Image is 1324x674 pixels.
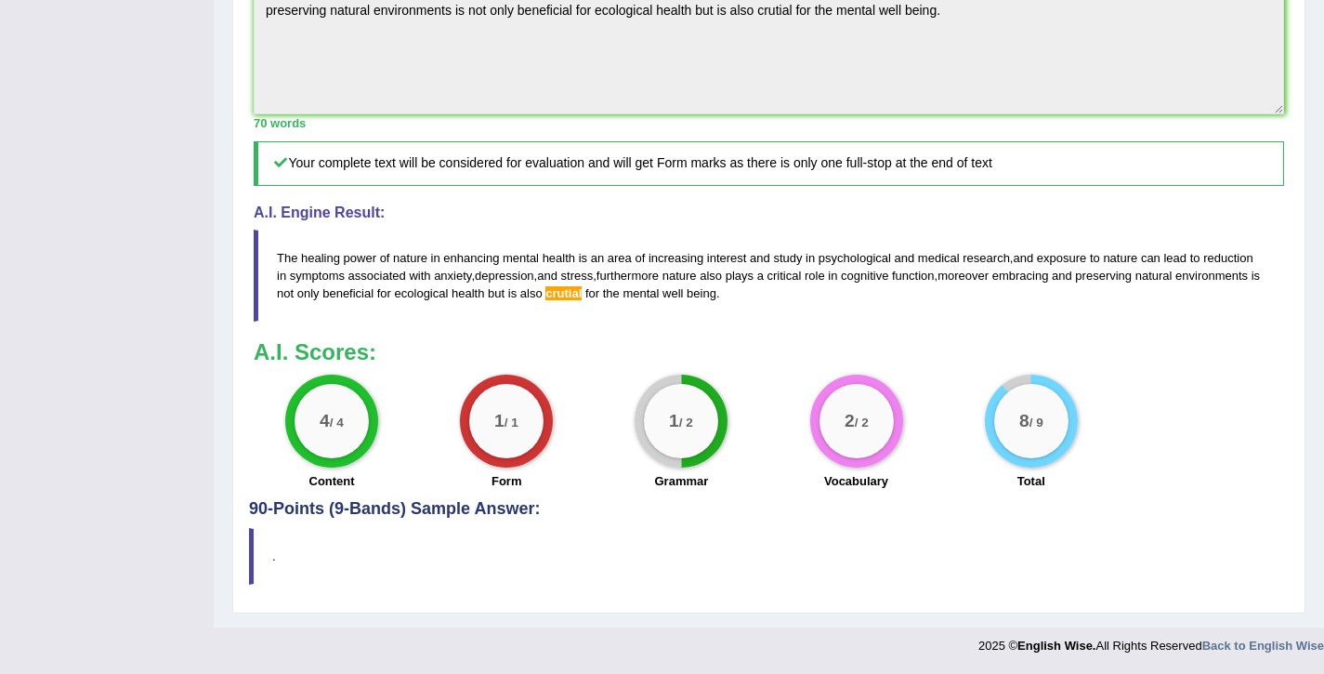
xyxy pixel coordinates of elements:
span: nature [1103,251,1137,265]
span: Possible spelling mistake found. (did you mean: crucial) [545,286,582,300]
span: embracing [992,269,1049,283]
span: in [806,251,815,265]
span: medical [918,251,960,265]
span: being [687,286,716,300]
span: can [1141,251,1160,265]
span: function [892,269,935,283]
span: in [828,269,837,283]
span: also [520,286,543,300]
span: nature [393,251,427,265]
span: of [635,251,645,265]
span: to [1190,251,1200,265]
span: beneficial [322,286,374,300]
span: healing [301,251,340,265]
span: and [1013,251,1033,265]
span: natural [1135,269,1173,283]
span: symptoms [290,269,345,283]
span: stress [561,269,594,283]
span: and [537,269,557,283]
span: health [543,251,575,265]
span: nature [662,269,697,283]
span: an [591,251,604,265]
span: for [585,286,599,300]
span: critical [767,269,802,283]
span: not [277,286,294,300]
blockquote: , , , , , . [254,230,1284,322]
big: 4 [320,411,330,431]
span: well [662,286,683,300]
a: Back to English Wise [1202,639,1324,653]
span: and [1052,269,1072,283]
span: a [757,269,764,283]
span: enhancing [443,251,499,265]
span: depression [475,269,534,283]
span: area [608,251,632,265]
span: associated [348,269,406,283]
span: plays [726,269,754,283]
label: Grammar [654,472,708,490]
span: The [277,251,297,265]
span: interest [707,251,747,265]
label: Form [492,472,522,490]
span: cognitive [841,269,888,283]
label: Content [309,472,355,490]
label: Total [1017,472,1045,490]
span: also [700,269,722,283]
strong: English Wise. [1017,639,1095,653]
label: Vocabulary [824,472,888,490]
big: 2 [845,411,855,431]
span: role [805,269,825,283]
div: 70 words [254,114,1284,132]
span: preserving [1075,269,1132,283]
span: and [895,251,915,265]
blockquote: . [249,528,1289,585]
small: / 2 [854,416,868,430]
small: / 2 [679,416,693,430]
div: 2025 © All Rights Reserved [978,628,1324,654]
span: the [603,286,620,300]
span: health [452,286,484,300]
span: but [488,286,505,300]
span: is [579,251,587,265]
span: for [377,286,391,300]
span: is [1252,269,1260,283]
span: in [431,251,440,265]
span: is [508,286,517,300]
span: anxiety [434,269,471,283]
span: lead [1163,251,1186,265]
big: 8 [1019,411,1029,431]
big: 1 [669,411,679,431]
span: reduction [1203,251,1252,265]
span: increasing [649,251,703,265]
span: furthermore [596,269,659,283]
span: only [297,286,320,300]
span: moreover [937,269,989,283]
span: power [344,251,376,265]
small: / 9 [1029,416,1042,430]
span: and [750,251,770,265]
span: psychological [819,251,891,265]
span: of [380,251,390,265]
span: to [1090,251,1100,265]
span: research [963,251,1010,265]
span: exposure [1037,251,1086,265]
big: 1 [494,411,505,431]
b: A.I. Scores: [254,339,376,364]
span: mental [503,251,539,265]
span: mental [623,286,659,300]
span: ecological [395,286,449,300]
h5: Your complete text will be considered for evaluation and will get Form marks as there is only one... [254,141,1284,185]
small: / 4 [330,416,344,430]
span: environments [1175,269,1248,283]
span: in [277,269,286,283]
span: study [773,251,802,265]
span: with [409,269,430,283]
h4: A.I. Engine Result: [254,205,1284,221]
small: / 1 [505,416,518,430]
